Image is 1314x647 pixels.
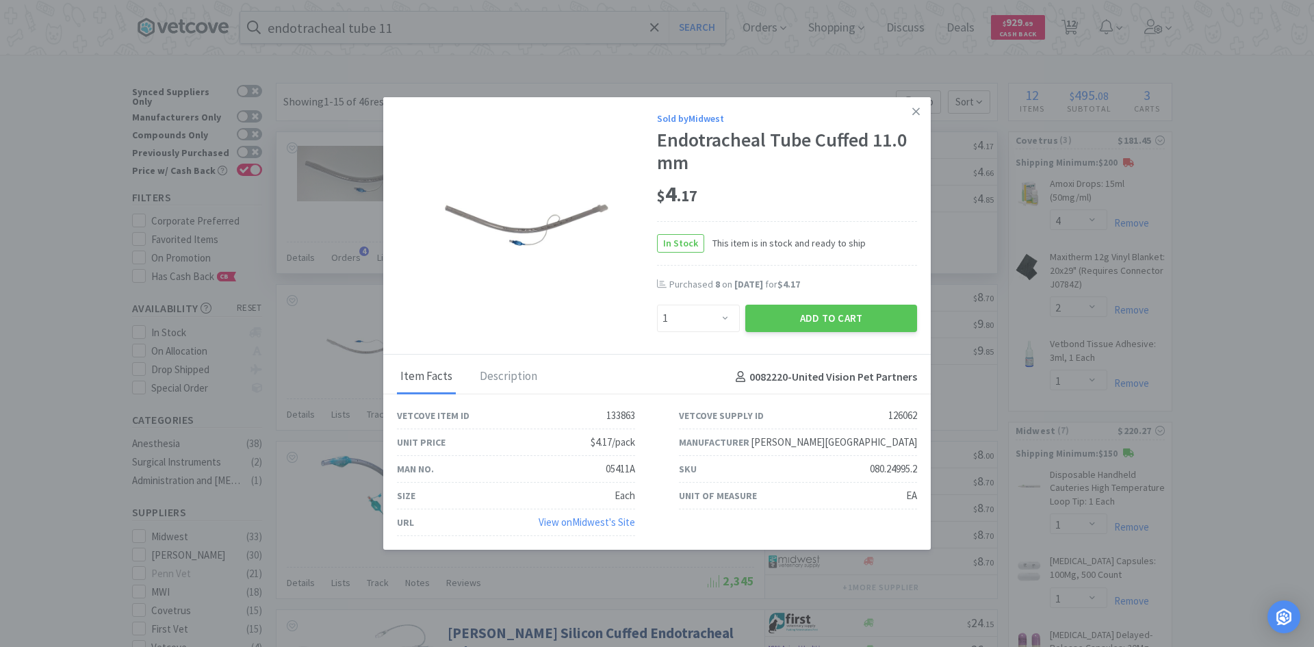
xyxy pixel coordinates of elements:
[657,111,917,126] div: Sold by Midwest
[777,278,800,290] span: $4.17
[657,129,917,175] div: Endotracheal Tube Cuffed 11.0 mm
[704,236,866,251] span: This item is in stock and ready to ship
[615,487,635,504] div: Each
[658,235,704,252] span: In Stock
[906,487,917,504] div: EA
[1267,600,1300,633] div: Open Intercom Messenger
[397,488,415,503] div: Size
[679,488,757,503] div: Unit of Measure
[745,305,917,332] button: Add to Cart
[679,435,749,450] div: Manufacturer
[397,408,469,423] div: Vetcove Item ID
[438,132,616,310] img: f7d0843e1dd14627a84954d5a0f5827d_126062.jpeg
[606,461,635,477] div: 05411A
[870,461,917,477] div: 080.24995.2
[476,360,541,394] div: Description
[734,278,763,290] span: [DATE]
[677,186,697,205] span: . 17
[657,186,665,205] span: $
[591,434,635,451] div: $4.17/pack
[397,515,414,530] div: URL
[397,461,434,477] div: Man No.
[679,408,764,423] div: Vetcove Supply ID
[715,278,720,290] span: 8
[397,360,456,394] div: Item Facts
[397,435,446,450] div: Unit Price
[657,180,697,207] span: 4
[888,407,917,424] div: 126062
[679,461,697,477] div: SKU
[606,407,635,424] div: 133863
[539,516,635,529] a: View onMidwest's Site
[730,368,917,386] h4: 0082220 - United Vision Pet Partners
[751,434,917,451] div: [PERSON_NAME][GEOGRAPHIC_DATA]
[669,278,917,292] div: Purchased on for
